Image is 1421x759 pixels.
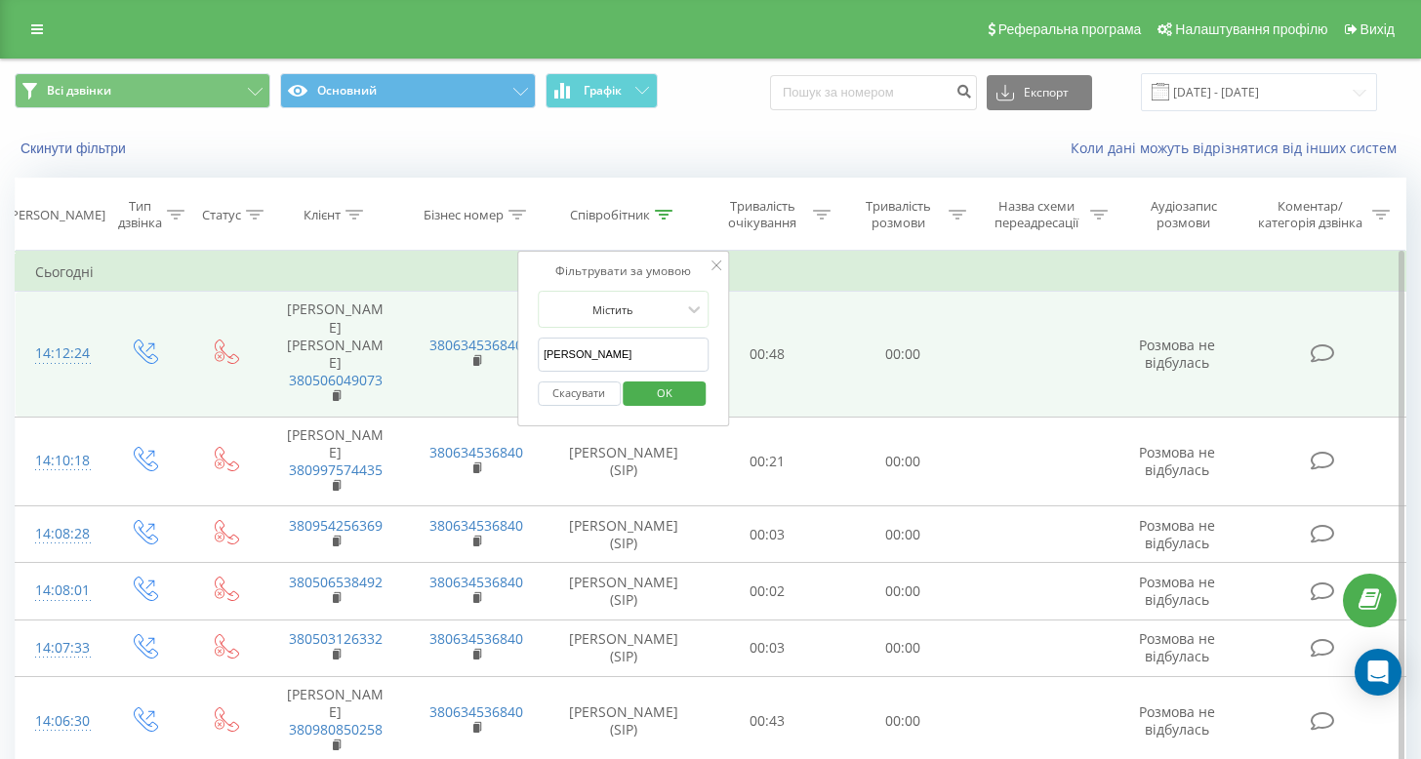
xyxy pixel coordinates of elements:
a: 380634536840 [429,573,523,591]
td: [PERSON_NAME] [PERSON_NAME] [264,292,406,417]
a: 380634536840 [429,629,523,648]
a: 380506538492 [289,573,383,591]
div: 14:10:18 [35,442,83,480]
div: Тривалість очікування [717,198,808,231]
div: 14:08:28 [35,515,83,553]
td: 00:03 [700,619,835,676]
div: Статус [202,207,241,223]
div: 14:06:30 [35,702,83,740]
span: Налаштування профілю [1175,21,1327,37]
td: 00:48 [700,292,835,417]
a: 380634536840 [429,516,523,535]
a: 380997574435 [289,460,383,479]
span: Розмова не відбулась [1139,443,1215,479]
button: Скасувати [538,381,621,406]
span: Вихід [1360,21,1395,37]
div: 14:07:33 [35,629,83,667]
span: Розмова не відбулась [1139,516,1215,552]
div: Тривалість розмови [853,198,944,231]
span: Розмова не відбулась [1139,336,1215,372]
td: 00:02 [700,563,835,619]
div: Коментар/категорія дзвінка [1253,198,1367,231]
td: [PERSON_NAME] (SIP) [548,563,700,619]
span: Розмова не відбулась [1139,702,1215,739]
a: 380634536840 [429,443,523,461]
td: 00:00 [835,292,971,417]
td: [PERSON_NAME] (SIP) [548,619,700,676]
span: Реферальна програма [998,21,1142,37]
span: Розмова не відбулась [1139,573,1215,609]
div: Аудіозапис розмови [1130,198,1238,231]
span: Графік [584,84,622,98]
div: Фільтрувати за умовою [538,261,710,281]
div: Клієнт [304,207,341,223]
div: Тип дзвінка [118,198,162,231]
div: 14:12:24 [35,335,83,373]
button: Всі дзвінки [15,73,270,108]
td: 00:00 [835,563,971,619]
div: Співробітник [570,207,650,223]
div: 14:08:01 [35,572,83,610]
button: Основний [280,73,536,108]
div: Назва схеми переадресації [989,198,1085,231]
td: [PERSON_NAME] (SIP) [548,417,700,506]
td: [PERSON_NAME] [264,417,406,506]
button: Скинути фільтри [15,140,136,157]
div: Open Intercom Messenger [1355,649,1401,696]
button: Графік [546,73,658,108]
a: 380506049073 [289,371,383,389]
td: [PERSON_NAME] (SIP) [548,506,700,563]
a: 380634536840 [429,702,523,721]
span: Всі дзвінки [47,83,111,99]
span: OK [637,378,692,408]
div: Бізнес номер [424,207,504,223]
a: 380503126332 [289,629,383,648]
input: Пошук за номером [770,75,977,110]
td: 00:03 [700,506,835,563]
td: 00:00 [835,417,971,506]
a: Коли дані можуть відрізнятися вiд інших систем [1071,139,1406,157]
div: [PERSON_NAME] [7,207,105,223]
input: Введіть значення [538,338,710,372]
a: 380954256369 [289,516,383,535]
td: 00:00 [835,506,971,563]
td: 00:21 [700,417,835,506]
a: 380634536840 [429,336,523,354]
td: Сьогодні [16,253,1406,292]
button: OK [624,381,707,406]
td: 00:00 [835,619,971,676]
span: Розмова не відбулась [1139,629,1215,665]
button: Експорт [987,75,1092,110]
a: 380980850258 [289,720,383,739]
